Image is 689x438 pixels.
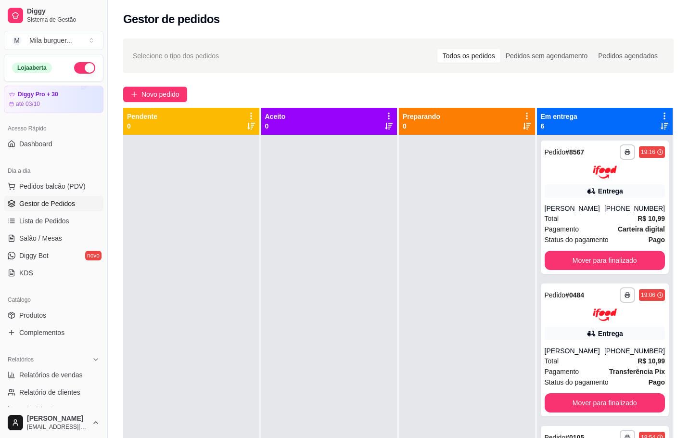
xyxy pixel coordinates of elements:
[4,86,103,113] a: Diggy Pro + 30até 03/10
[4,308,103,323] a: Produtos
[4,4,103,27] a: DiggySistema de Gestão
[618,225,665,233] strong: Carteira digital
[545,234,609,245] span: Status do pagamento
[4,402,103,417] a: Relatório de mesas
[641,291,655,299] div: 19:06
[545,213,559,224] span: Total
[4,179,103,194] button: Pedidos balcão (PDV)
[74,62,95,74] button: Alterar Status
[545,393,665,412] button: Mover para finalizado
[4,196,103,211] a: Gestor de Pedidos
[565,291,584,299] strong: # 0484
[19,139,52,149] span: Dashboard
[4,213,103,229] a: Lista de Pedidos
[19,387,80,397] span: Relatório de clientes
[4,121,103,136] div: Acesso Rápido
[19,370,83,380] span: Relatórios de vendas
[641,148,655,156] div: 19:16
[545,251,665,270] button: Mover para finalizado
[265,112,286,121] p: Aceito
[19,268,33,278] span: KDS
[19,405,77,414] span: Relatório de mesas
[545,356,559,366] span: Total
[29,36,72,45] div: Mila burguer ...
[500,49,593,63] div: Pedidos sem agendamento
[133,51,219,61] span: Selecione o tipo dos pedidos
[4,231,103,246] a: Salão / Mesas
[545,346,604,356] div: [PERSON_NAME]
[19,216,69,226] span: Lista de Pedidos
[4,248,103,263] a: Diggy Botnovo
[541,112,577,121] p: Em entrega
[649,236,665,244] strong: Pago
[609,368,665,375] strong: Transferência Pix
[19,181,86,191] span: Pedidos balcão (PDV)
[604,346,665,356] div: [PHONE_NUMBER]
[141,89,179,100] span: Novo pedido
[8,356,34,363] span: Relatórios
[123,87,187,102] button: Novo pedido
[649,378,665,386] strong: Pago
[18,91,58,98] article: Diggy Pro + 30
[19,199,75,208] span: Gestor de Pedidos
[403,112,440,121] p: Preparando
[4,411,103,434] button: [PERSON_NAME][EMAIL_ADDRESS][DOMAIN_NAME]
[4,163,103,179] div: Dia a dia
[4,367,103,383] a: Relatórios de vendas
[593,49,663,63] div: Pedidos agendados
[19,310,46,320] span: Produtos
[27,7,100,16] span: Diggy
[4,385,103,400] a: Relatório de clientes
[4,31,103,50] button: Select a team
[123,12,220,27] h2: Gestor de pedidos
[598,329,623,338] div: Entrega
[265,121,286,131] p: 0
[545,148,566,156] span: Pedido
[4,136,103,152] a: Dashboard
[12,36,22,45] span: M
[4,292,103,308] div: Catálogo
[541,121,577,131] p: 6
[545,204,604,213] div: [PERSON_NAME]
[16,100,40,108] article: até 03/10
[403,121,440,131] p: 0
[638,215,665,222] strong: R$ 10,99
[131,91,138,98] span: plus
[4,265,103,281] a: KDS
[545,291,566,299] span: Pedido
[598,186,623,196] div: Entrega
[593,166,617,179] img: ifood
[565,148,584,156] strong: # 8567
[638,357,665,365] strong: R$ 10,99
[27,414,88,423] span: [PERSON_NAME]
[19,328,64,337] span: Complementos
[545,377,609,387] span: Status do pagamento
[4,325,103,340] a: Complementos
[593,309,617,322] img: ifood
[545,366,579,377] span: Pagamento
[545,224,579,234] span: Pagamento
[604,204,665,213] div: [PHONE_NUMBER]
[127,112,157,121] p: Pendente
[437,49,500,63] div: Todos os pedidos
[127,121,157,131] p: 0
[27,16,100,24] span: Sistema de Gestão
[12,63,52,73] div: Loja aberta
[19,251,49,260] span: Diggy Bot
[19,233,62,243] span: Salão / Mesas
[27,423,88,431] span: [EMAIL_ADDRESS][DOMAIN_NAME]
